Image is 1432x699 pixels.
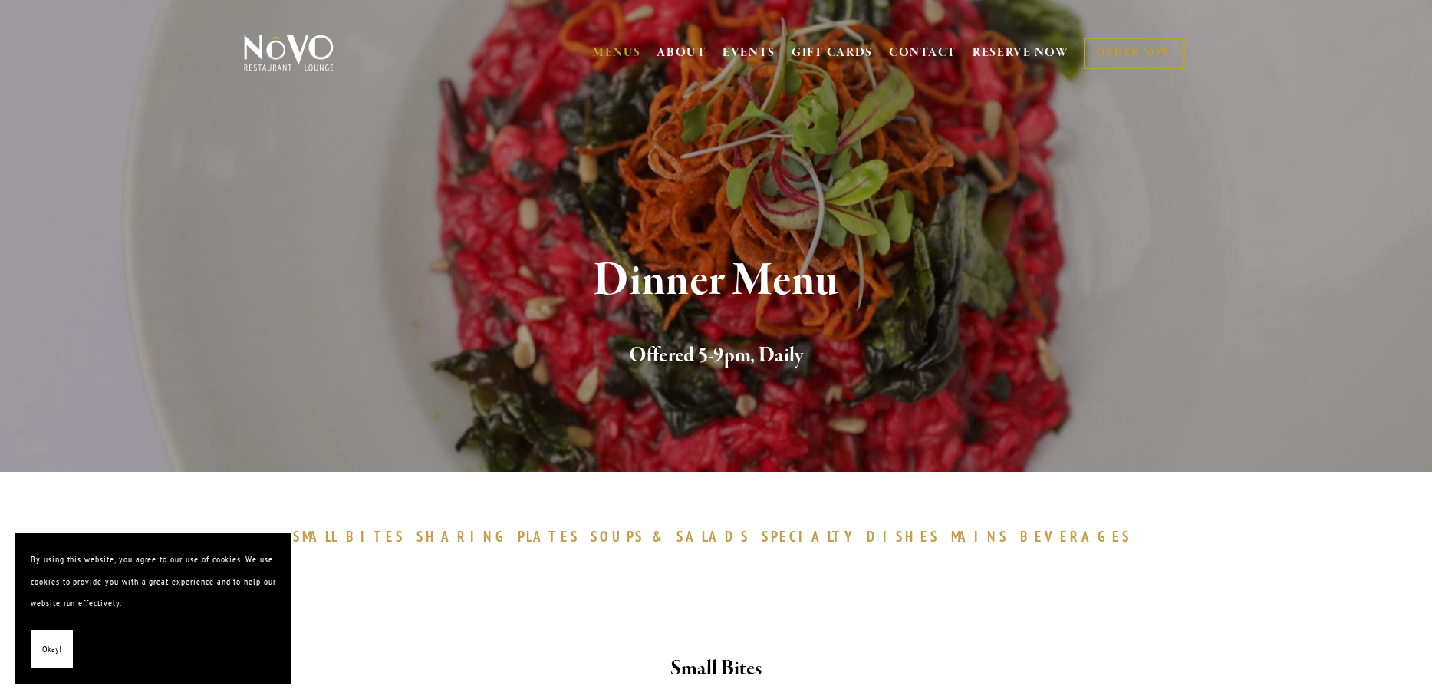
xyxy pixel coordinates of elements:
section: Cookie banner [15,533,291,684]
strong: Small Bites [670,655,762,682]
span: SALADS [676,527,750,546]
a: GIFT CARDS [792,38,873,68]
a: SMALLBITES [293,527,413,546]
span: & [652,527,669,546]
a: ABOUT [657,45,706,61]
span: SHARING [416,527,510,546]
a: CONTACT [889,38,956,68]
span: BITES [346,527,405,546]
h1: Dinner Menu [269,256,1164,306]
a: MAINS [951,527,1016,546]
span: Okay! [42,638,61,661]
h2: Offered 5-9pm, Daily [269,340,1164,372]
button: Okay! [31,630,73,669]
img: Novo Restaurant &amp; Lounge [241,34,337,72]
a: SOUPS&SALADS [591,527,757,546]
span: SMALL [293,527,339,546]
a: EVENTS [723,45,775,61]
span: DISHES [867,527,940,546]
a: MENUS [593,45,641,61]
a: RESERVE NOW [973,38,1069,68]
a: ORDER NOW [1084,38,1184,69]
a: SHARINGPLATES [416,527,587,546]
span: BEVERAGES [1020,527,1132,546]
span: SPECIALTY [762,527,860,546]
p: By using this website, you agree to our use of cookies. We use cookies to provide you with a grea... [31,549,276,615]
span: PLATES [518,527,580,546]
span: MAINS [951,527,1009,546]
a: SPECIALTYDISHES [762,527,947,546]
span: SOUPS [591,527,644,546]
a: BEVERAGES [1020,527,1140,546]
